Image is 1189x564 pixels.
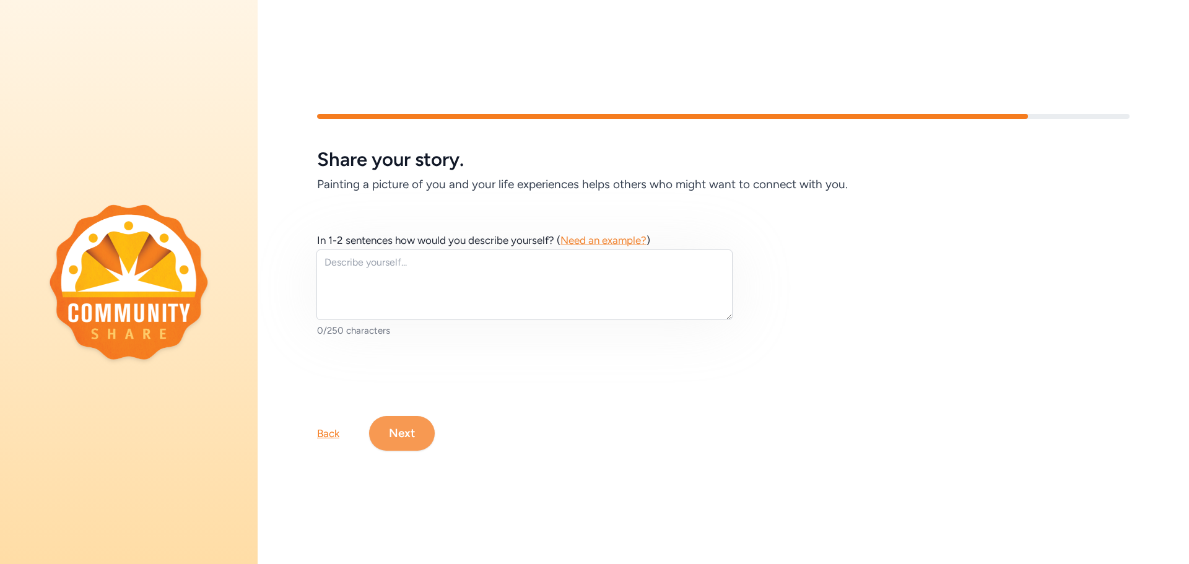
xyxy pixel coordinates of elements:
[317,234,650,246] span: In 1-2 sentences how would you describe yourself? ( )
[560,234,647,246] span: Need an example?
[317,176,1130,193] h6: Painting a picture of you and your life experiences helps others who might want to connect with you.
[317,426,339,441] div: Back
[369,416,435,451] button: Next
[317,149,1130,171] h5: Share your story.
[50,204,208,359] img: logo
[317,324,733,337] div: 0/250 characters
